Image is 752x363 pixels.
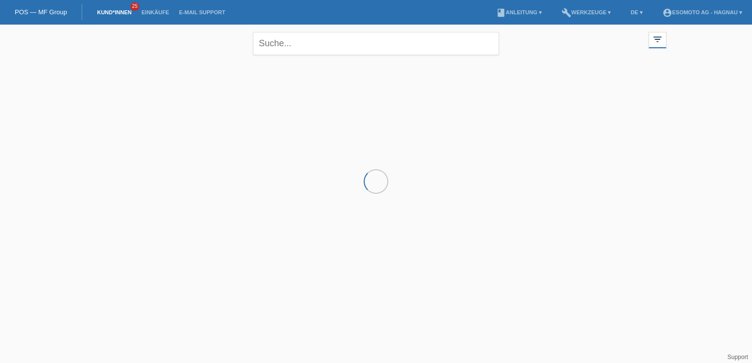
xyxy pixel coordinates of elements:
[626,9,647,15] a: DE ▾
[496,8,506,18] i: book
[174,9,230,15] a: E-Mail Support
[92,9,136,15] a: Kund*innen
[652,34,663,45] i: filter_list
[491,9,547,15] a: bookAnleitung ▾
[557,9,616,15] a: buildWerkzeuge ▾
[658,9,747,15] a: account_circleEsomoto AG - Hagnau ▾
[253,32,499,55] input: Suche...
[727,354,748,361] a: Support
[662,8,672,18] i: account_circle
[15,8,67,16] a: POS — MF Group
[130,2,139,11] span: 25
[562,8,571,18] i: build
[136,9,174,15] a: Einkäufe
